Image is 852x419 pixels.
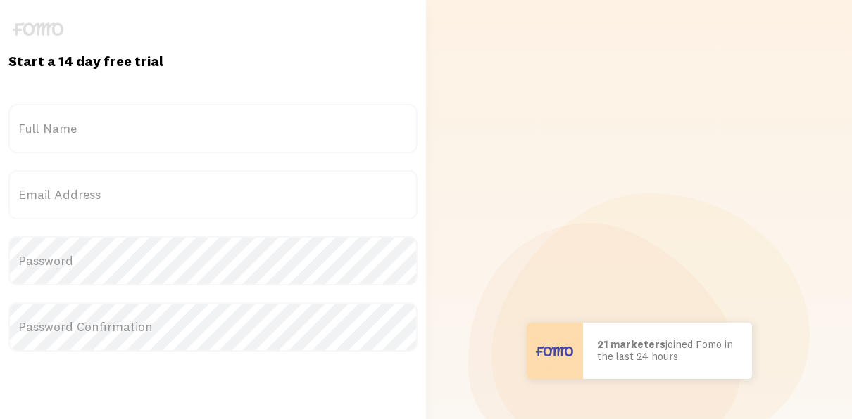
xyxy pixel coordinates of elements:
[8,302,418,352] label: Password Confirmation
[597,337,665,351] b: 21 marketers
[13,22,63,36] img: fomo-logo-gray-b99e0e8ada9f9040e2984d0d95b3b12da0074ffd48d1e5cb62ac37fc77b0b268.svg
[527,323,583,379] img: User avatar
[8,236,418,285] label: Password
[597,339,738,362] p: joined Fomo in the last 24 hours
[8,104,418,153] label: Full Name
[8,170,418,219] label: Email Address
[8,52,418,70] h1: Start a 14 day free trial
